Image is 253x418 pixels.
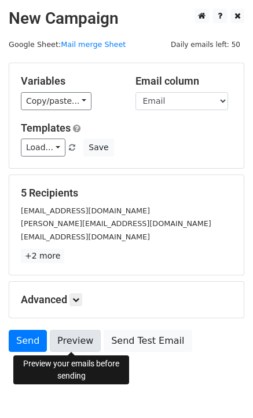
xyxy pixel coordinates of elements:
div: Preview your emails before sending [13,355,129,384]
a: Templates [21,122,71,134]
a: Send Test Email [104,330,192,352]
h5: Advanced [21,293,232,306]
a: +2 more [21,249,64,263]
h5: 5 Recipients [21,187,232,199]
small: [PERSON_NAME][EMAIL_ADDRESS][DOMAIN_NAME] [21,219,211,228]
small: Google Sheet: [9,40,126,49]
small: [EMAIL_ADDRESS][DOMAIN_NAME] [21,232,150,241]
a: Mail merge Sheet [61,40,126,49]
a: Load... [21,139,65,157]
small: [EMAIL_ADDRESS][DOMAIN_NAME] [21,206,150,215]
h5: Variables [21,75,118,88]
a: Preview [50,330,101,352]
a: Copy/paste... [21,92,91,110]
h2: New Campaign [9,9,244,28]
span: Daily emails left: 50 [167,38,244,51]
a: Send [9,330,47,352]
button: Save [83,139,113,157]
h5: Email column [135,75,233,88]
a: Daily emails left: 50 [167,40,244,49]
iframe: Chat Widget [195,362,253,418]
